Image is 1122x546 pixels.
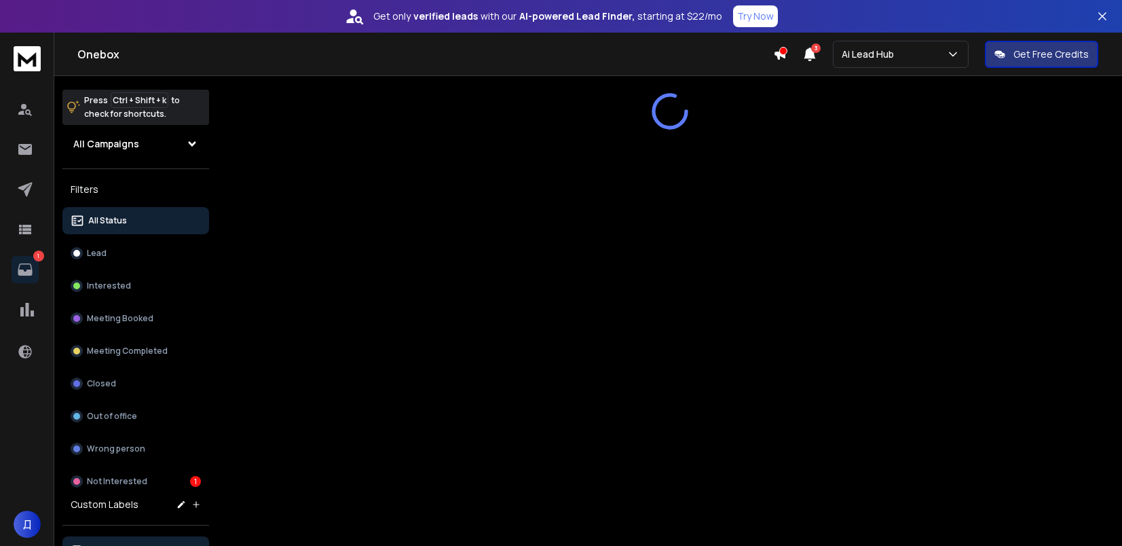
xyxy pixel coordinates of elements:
[62,130,209,158] button: All Campaigns
[62,468,209,495] button: Not Interested1
[62,435,209,462] button: Wrong person
[87,411,137,422] p: Out of office
[985,41,1098,68] button: Get Free Credits
[87,476,147,487] p: Not Interested
[33,251,44,261] p: 1
[87,443,145,454] p: Wrong person
[811,43,821,53] span: 3
[71,498,138,511] h3: Custom Labels
[62,370,209,397] button: Closed
[62,403,209,430] button: Out of office
[77,46,773,62] h1: Onebox
[413,10,478,23] strong: verified leads
[62,240,209,267] button: Lead
[14,46,41,71] img: logo
[1013,48,1089,61] p: Get Free Credits
[73,137,139,151] h1: All Campaigns
[62,180,209,199] h3: Filters
[14,511,41,538] button: Д
[88,215,127,226] p: All Status
[87,280,131,291] p: Interested
[519,10,635,23] strong: AI-powered Lead Finder,
[733,5,778,27] button: Try Now
[62,272,209,299] button: Interested
[842,48,899,61] p: Ai Lead Hub
[87,378,116,389] p: Closed
[12,256,39,283] a: 1
[62,207,209,234] button: All Status
[190,476,201,487] div: 1
[62,338,209,365] button: Meeting Completed
[87,313,153,324] p: Meeting Booked
[62,305,209,332] button: Meeting Booked
[87,346,168,357] p: Meeting Completed
[373,10,722,23] p: Get only with our starting at $22/mo
[87,248,107,259] p: Lead
[737,10,774,23] p: Try Now
[111,92,168,108] span: Ctrl + Shift + k
[84,94,180,121] p: Press to check for shortcuts.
